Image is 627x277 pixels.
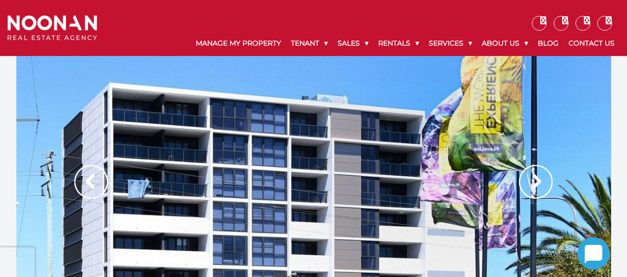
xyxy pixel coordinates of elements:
a: Services [424,31,477,56]
a: About Us [477,31,533,56]
a: Contact Us [564,31,620,56]
a: Manage My Property [191,31,286,56]
a: Tenant [286,31,333,56]
img: Noonan Real Estate Agency [7,15,97,40]
a: Blog [533,31,564,56]
img: Arrow slider [74,165,108,199]
a: Rentals [373,31,424,56]
img: Arrow slider [519,165,553,199]
a: Sales [333,31,373,56]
